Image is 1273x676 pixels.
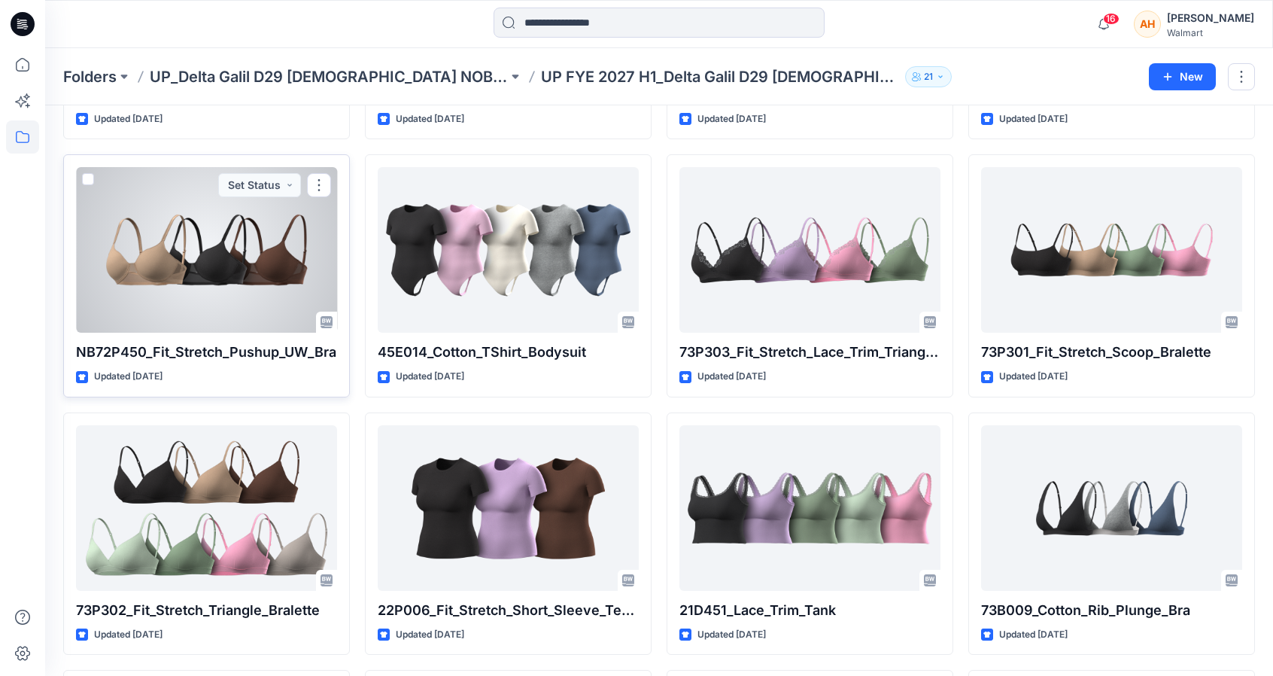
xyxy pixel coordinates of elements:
[697,111,766,127] p: Updated [DATE]
[541,66,899,87] p: UP FYE 2027 H1_Delta Galil D29 [DEMOGRAPHIC_DATA] NOBO Wall
[1103,13,1120,25] span: 16
[378,342,639,363] p: 45E014_Cotton_TShirt_Bodysuit
[679,425,940,591] a: 21D451_Lace_Trim_Tank
[1167,27,1254,38] div: Walmart
[396,369,464,385] p: Updated [DATE]
[378,425,639,591] a: 22P006_Fit_Stretch_Short_Sleeve_Tee_Shirt
[396,111,464,127] p: Updated [DATE]
[76,600,337,621] p: 73P302_Fit_Stretch_Triangle_Bralette
[679,342,940,363] p: 73P303_Fit_Stretch_Lace_Trim_Triangle_Bralette
[999,111,1068,127] p: Updated [DATE]
[999,369,1068,385] p: Updated [DATE]
[697,627,766,643] p: Updated [DATE]
[679,600,940,621] p: 21D451_Lace_Trim_Tank
[1149,63,1216,90] button: New
[378,600,639,621] p: 22P006_Fit_Stretch_Short_Sleeve_Tee_Shirt
[905,66,952,87] button: 21
[697,369,766,385] p: Updated [DATE]
[679,167,940,333] a: 73P303_Fit_Stretch_Lace_Trim_Triangle_Bralette
[94,627,163,643] p: Updated [DATE]
[981,167,1242,333] a: 73P301_Fit_Stretch_Scoop_Bralette
[76,342,337,363] p: NB72P450_Fit_Stretch_Pushup_UW_Bra
[76,425,337,591] a: 73P302_Fit_Stretch_Triangle_Bralette
[981,342,1242,363] p: 73P301_Fit_Stretch_Scoop_Bralette
[378,167,639,333] a: 45E014_Cotton_TShirt_Bodysuit
[76,167,337,333] a: NB72P450_Fit_Stretch_Pushup_UW_Bra
[981,425,1242,591] a: 73B009_Cotton_Rib_Plunge_Bra
[999,627,1068,643] p: Updated [DATE]
[1134,11,1161,38] div: AH
[924,69,933,85] p: 21
[981,600,1242,621] p: 73B009_Cotton_Rib_Plunge_Bra
[396,627,464,643] p: Updated [DATE]
[94,369,163,385] p: Updated [DATE]
[150,66,508,87] a: UP_Delta Galil D29 [DEMOGRAPHIC_DATA] NOBO Intimates
[1167,9,1254,27] div: [PERSON_NAME]
[63,66,117,87] a: Folders
[94,111,163,127] p: Updated [DATE]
